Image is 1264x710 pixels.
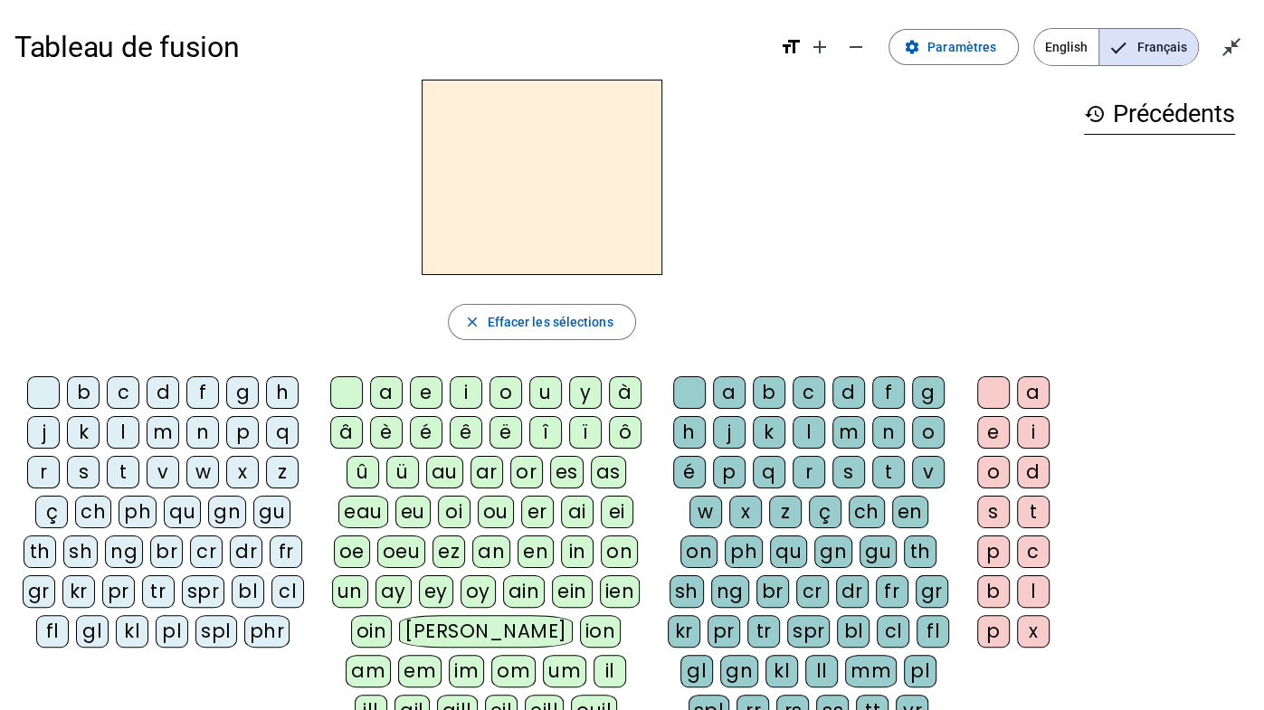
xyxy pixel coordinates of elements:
div: t [107,456,139,488]
div: on [680,535,718,568]
div: i [450,376,482,409]
div: en [892,496,928,528]
div: b [67,376,100,409]
div: pr [102,575,135,608]
div: l [107,416,139,449]
div: ç [35,496,68,528]
span: Français [1099,29,1198,65]
div: h [673,416,706,449]
h3: Précédents [1084,94,1235,135]
div: b [753,376,785,409]
div: o [912,416,945,449]
div: ng [711,575,749,608]
div: gu [860,535,897,568]
div: î [529,416,562,449]
div: x [729,496,762,528]
div: c [1017,535,1050,568]
div: ein [552,575,593,608]
div: mm [845,655,897,687]
div: g [912,376,945,409]
div: [PERSON_NAME] [399,615,572,648]
div: e [977,416,1010,449]
div: g [226,376,259,409]
button: Effacer les sélections [448,304,635,340]
button: Diminuer la taille de la police [838,29,874,65]
div: p [977,535,1010,568]
div: gl [76,615,109,648]
div: kl [116,615,148,648]
div: er [521,496,554,528]
div: as [591,456,626,488]
div: ng [105,535,143,568]
div: d [1017,456,1050,488]
div: cr [190,535,223,568]
div: spr [182,575,225,608]
div: ch [849,496,885,528]
mat-button-toggle-group: Language selection [1033,28,1199,66]
div: é [673,456,706,488]
div: eu [395,496,431,528]
span: Paramètres [927,36,996,58]
div: fl [36,615,69,648]
div: oin [351,615,393,648]
div: bl [837,615,870,648]
div: m [832,416,865,449]
div: ez [432,535,465,568]
div: ll [805,655,838,687]
div: cr [796,575,829,608]
div: oeu [377,535,426,568]
mat-icon: remove [845,36,867,58]
div: qu [164,496,201,528]
mat-icon: close_fullscreen [1221,36,1242,58]
div: p [977,615,1010,648]
div: ph [119,496,157,528]
div: z [769,496,802,528]
div: f [872,376,905,409]
div: pl [156,615,188,648]
button: Paramètres [889,29,1019,65]
div: on [601,535,638,568]
div: x [1017,615,1050,648]
div: am [346,655,391,687]
div: th [904,535,936,568]
div: s [977,496,1010,528]
div: gr [23,575,55,608]
div: dr [836,575,869,608]
div: im [449,655,484,687]
div: u [529,376,562,409]
div: gr [916,575,948,608]
button: Quitter le plein écran [1213,29,1250,65]
div: ç [809,496,841,528]
div: é [410,416,442,449]
div: ar [470,456,503,488]
div: ï [569,416,602,449]
div: a [1017,376,1050,409]
div: d [832,376,865,409]
div: il [594,655,626,687]
div: or [510,456,543,488]
span: English [1034,29,1098,65]
div: kr [62,575,95,608]
div: z [266,456,299,488]
div: tr [142,575,175,608]
div: ain [503,575,546,608]
div: n [186,416,219,449]
div: e [410,376,442,409]
div: ê [450,416,482,449]
mat-icon: close [463,314,480,330]
div: l [793,416,825,449]
div: es [550,456,584,488]
div: bl [232,575,264,608]
mat-icon: add [809,36,831,58]
div: un [332,575,368,608]
div: k [753,416,785,449]
div: cl [877,615,909,648]
div: p [713,456,746,488]
div: an [472,535,510,568]
div: x [226,456,259,488]
div: i [1017,416,1050,449]
div: w [186,456,219,488]
div: q [753,456,785,488]
div: t [872,456,905,488]
div: ph [725,535,763,568]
